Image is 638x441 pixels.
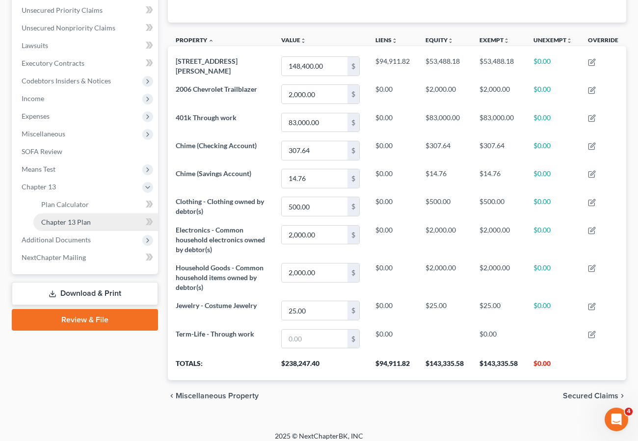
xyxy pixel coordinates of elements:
[347,113,359,132] div: $
[425,36,453,44] a: Equityunfold_more
[368,136,418,164] td: $0.00
[22,130,65,138] span: Miscellaneous
[282,226,347,244] input: 0.00
[375,36,398,44] a: Liensunfold_more
[472,325,526,353] td: $0.00
[22,6,103,14] span: Unsecured Priority Claims
[22,147,62,156] span: SOFA Review
[14,19,158,37] a: Unsecured Nonpriority Claims
[22,41,48,50] span: Lawsuits
[479,36,509,44] a: Exemptunfold_more
[168,392,176,400] i: chevron_left
[368,353,418,380] th: $94,911.82
[176,330,254,338] span: Term-Life - Through work
[176,113,237,122] span: 401k Through work
[418,164,472,192] td: $14.76
[347,226,359,244] div: $
[14,143,158,160] a: SOFA Review
[526,164,580,192] td: $0.00
[33,213,158,231] a: Chapter 13 Plan
[472,52,526,80] td: $53,488.18
[347,263,359,282] div: $
[347,169,359,188] div: $
[418,297,472,325] td: $25.00
[12,309,158,331] a: Review & File
[176,57,238,75] span: [STREET_ADDRESS][PERSON_NAME]
[176,141,257,150] span: Chime (Checking Account)
[472,221,526,259] td: $2,000.00
[14,249,158,266] a: NextChapter Mailing
[14,1,158,19] a: Unsecured Priority Claims
[22,112,50,120] span: Expenses
[347,330,359,348] div: $
[22,235,91,244] span: Additional Documents
[347,57,359,76] div: $
[563,392,626,400] button: Secured Claims chevron_right
[526,52,580,80] td: $0.00
[472,164,526,192] td: $14.76
[472,80,526,108] td: $2,000.00
[533,36,572,44] a: Unexemptunfold_more
[418,353,472,380] th: $143,335.58
[448,38,453,44] i: unfold_more
[526,221,580,259] td: $0.00
[282,141,347,160] input: 0.00
[368,259,418,296] td: $0.00
[526,297,580,325] td: $0.00
[472,353,526,380] th: $143,335.58
[368,164,418,192] td: $0.00
[347,85,359,104] div: $
[282,113,347,132] input: 0.00
[22,24,115,32] span: Unsecured Nonpriority Claims
[41,218,91,226] span: Chapter 13 Plan
[22,182,56,191] span: Chapter 13
[368,52,418,80] td: $94,911.82
[526,80,580,108] td: $0.00
[14,37,158,54] a: Lawsuits
[368,193,418,221] td: $0.00
[176,301,257,310] span: Jewelry - Costume Jewelry
[176,169,251,178] span: Chime (Savings Account)
[526,259,580,296] td: $0.00
[208,38,214,44] i: expand_less
[282,263,347,282] input: 0.00
[282,169,347,188] input: 0.00
[14,54,158,72] a: Executory Contracts
[282,197,347,216] input: 0.00
[300,38,306,44] i: unfold_more
[472,193,526,221] td: $500.00
[472,108,526,136] td: $83,000.00
[566,38,572,44] i: unfold_more
[526,108,580,136] td: $0.00
[22,165,55,173] span: Means Test
[176,263,264,291] span: Household Goods - Common household items owned by debtor(s)
[625,408,633,415] span: 4
[347,301,359,320] div: $
[392,38,398,44] i: unfold_more
[418,193,472,221] td: $500.00
[22,253,86,261] span: NextChapter Mailing
[176,226,265,254] span: Electronics - Common household electronics owned by debtor(s)
[368,108,418,136] td: $0.00
[504,38,509,44] i: unfold_more
[281,36,306,44] a: Valueunfold_more
[22,59,84,67] span: Executory Contracts
[526,193,580,221] td: $0.00
[347,197,359,216] div: $
[282,330,347,348] input: 0.00
[418,221,472,259] td: $2,000.00
[22,94,44,103] span: Income
[368,297,418,325] td: $0.00
[368,325,418,353] td: $0.00
[580,30,626,52] th: Override
[605,408,628,431] iframe: Intercom live chat
[22,77,111,85] span: Codebtors Insiders & Notices
[472,297,526,325] td: $25.00
[472,259,526,296] td: $2,000.00
[472,136,526,164] td: $307.64
[418,52,472,80] td: $53,488.18
[176,392,259,400] span: Miscellaneous Property
[368,221,418,259] td: $0.00
[418,136,472,164] td: $307.64
[282,57,347,76] input: 0.00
